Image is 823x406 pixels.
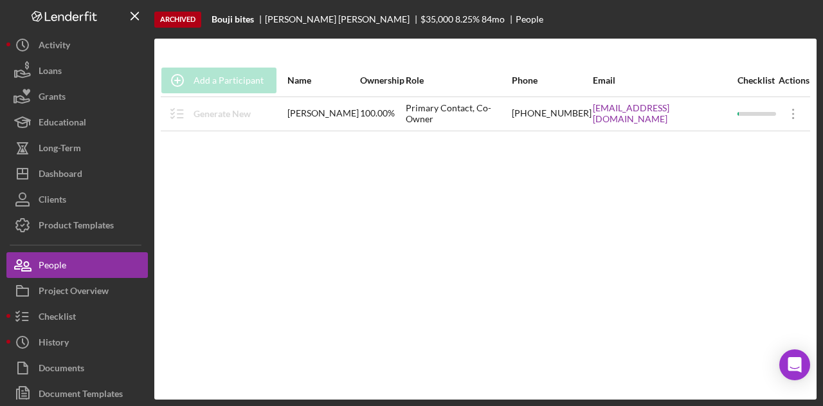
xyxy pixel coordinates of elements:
[39,187,66,216] div: Clients
[6,252,148,278] button: People
[39,252,66,281] div: People
[6,84,148,109] button: Grants
[6,304,148,329] button: Checklist
[360,75,404,86] div: Ownership
[39,212,114,241] div: Product Templates
[287,98,359,130] div: [PERSON_NAME]
[593,103,736,124] a: [EMAIL_ADDRESS][DOMAIN_NAME]
[360,98,404,130] div: 100.00%
[39,161,82,190] div: Dashboard
[39,135,81,164] div: Long-Term
[421,14,453,24] span: $35,000
[39,84,66,113] div: Grants
[6,355,148,381] button: Documents
[406,98,511,130] div: Primary Contact, Co-Owner
[39,355,84,384] div: Documents
[777,75,809,86] div: Actions
[6,161,148,187] button: Dashboard
[6,32,148,58] button: Activity
[39,304,76,333] div: Checklist
[6,58,148,84] button: Loans
[455,14,480,24] div: 8.25 %
[512,98,592,130] div: [PHONE_NUMBER]
[6,109,148,135] button: Educational
[161,101,286,127] button: Generate New Items
[6,278,148,304] button: Project Overview
[194,101,273,127] div: Generate New Items
[512,75,592,86] div: Phone
[39,278,109,307] div: Project Overview
[6,329,148,355] button: History
[265,14,421,24] div: [PERSON_NAME] [PERSON_NAME]
[6,187,148,212] button: Clients
[482,14,505,24] div: 84 mo
[6,212,148,238] button: Product Templates
[154,12,201,28] div: Archived
[39,32,70,61] div: Activity
[6,135,148,161] button: Long-Term
[161,68,276,93] button: Add a Participant
[287,75,359,86] div: Name
[39,329,69,358] div: History
[406,75,511,86] div: Role
[39,109,86,138] div: Educational
[516,14,543,24] div: People
[779,349,810,380] div: Open Intercom Messenger
[737,75,776,86] div: Checklist
[212,14,254,24] b: Bouji bites
[194,68,264,93] div: Add a Participant
[593,75,736,86] div: Email
[39,58,62,87] div: Loans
